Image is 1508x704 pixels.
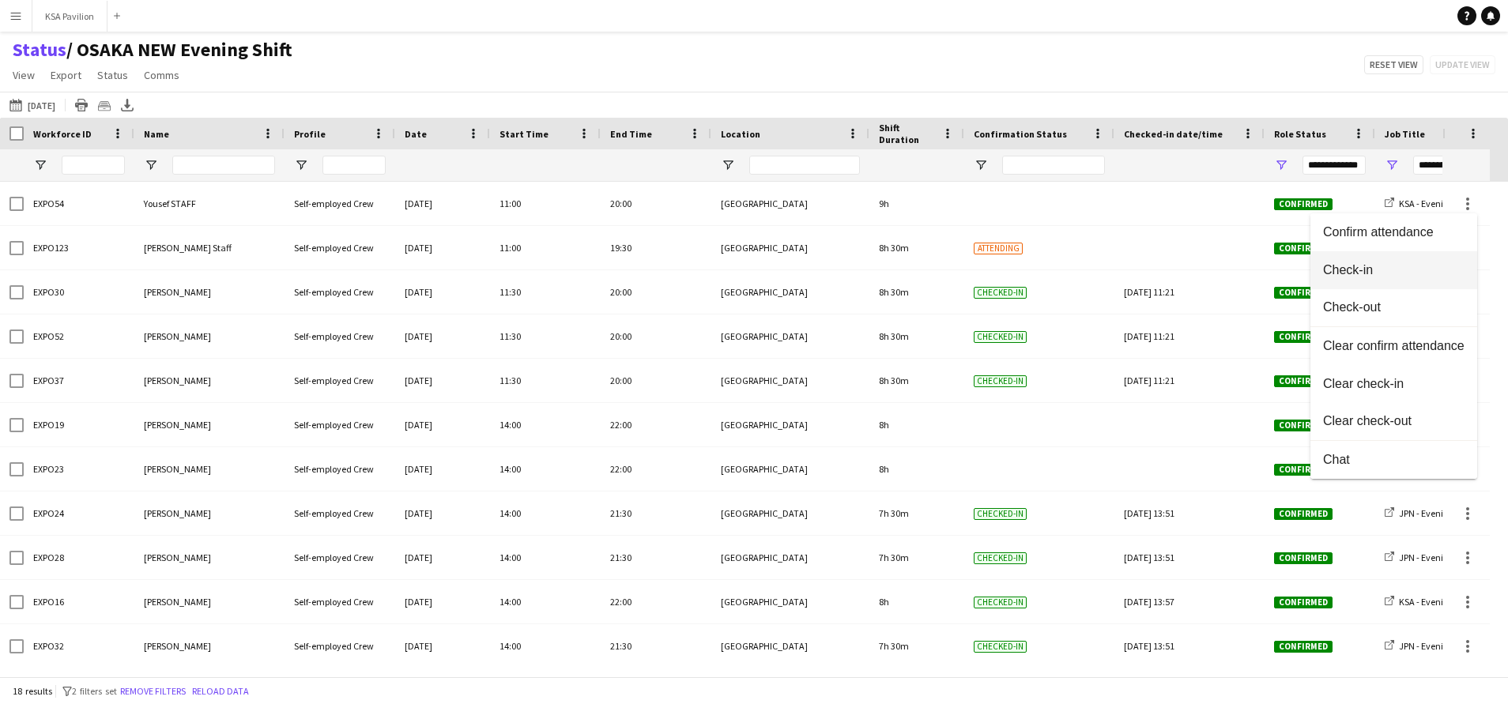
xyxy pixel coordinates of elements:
[1310,441,1477,479] button: Chat
[1310,365,1477,403] button: Clear check-in
[1323,377,1465,391] span: Clear check-in
[1323,300,1465,314] span: Check-out
[1323,414,1465,428] span: Clear check-out
[1310,251,1477,289] button: Check-in
[1323,339,1465,353] span: Clear confirm attendance
[1323,263,1465,277] span: Check-in
[1310,289,1477,327] button: Check-out
[1323,453,1465,467] span: Chat
[1310,327,1477,365] button: Clear confirm attendance
[1310,213,1477,251] button: Confirm attendance
[1310,403,1477,441] button: Clear check-out
[1323,225,1465,239] span: Confirm attendance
